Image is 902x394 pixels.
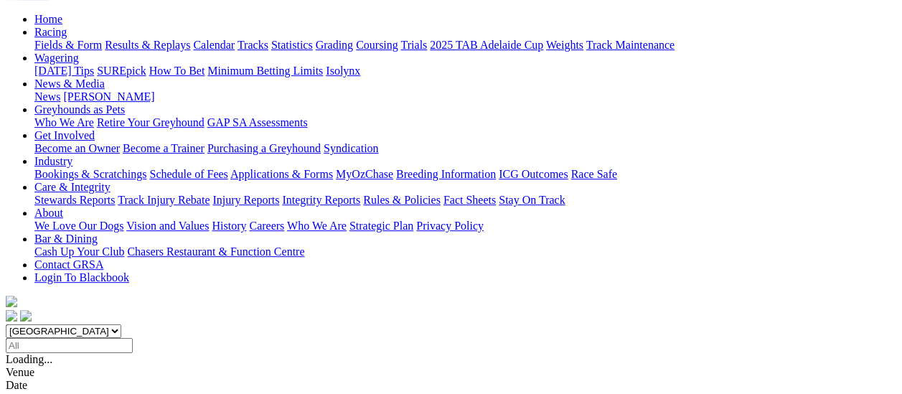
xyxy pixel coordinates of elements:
a: Industry [34,155,72,167]
a: Trials [400,39,427,51]
div: Venue [6,366,896,379]
a: Integrity Reports [282,194,360,206]
a: Applications & Forms [230,168,333,180]
div: Get Involved [34,142,896,155]
a: Track Injury Rebate [118,194,210,206]
a: [DATE] Tips [34,65,94,77]
div: News & Media [34,90,896,103]
a: Who We Are [34,116,94,128]
a: Injury Reports [212,194,279,206]
div: Racing [34,39,896,52]
span: Loading... [6,353,52,365]
div: Wagering [34,65,896,78]
img: twitter.svg [20,310,32,322]
a: Weights [546,39,583,51]
a: Results & Replays [105,39,190,51]
a: Syndication [324,142,378,154]
a: We Love Our Dogs [34,220,123,232]
a: Stay On Track [499,194,565,206]
a: Chasers Restaurant & Function Centre [127,245,304,258]
a: Careers [249,220,284,232]
a: History [212,220,246,232]
a: Statistics [271,39,313,51]
a: Become a Trainer [123,142,205,154]
a: [PERSON_NAME] [63,90,154,103]
a: Cash Up Your Club [34,245,124,258]
div: Care & Integrity [34,194,896,207]
a: Bar & Dining [34,233,98,245]
a: 2025 TAB Adelaide Cup [430,39,543,51]
a: Isolynx [326,65,360,77]
a: News & Media [34,78,105,90]
a: GAP SA Assessments [207,116,308,128]
a: Strategic Plan [349,220,413,232]
a: Racing [34,26,67,38]
a: Race Safe [570,168,616,180]
a: Rules & Policies [363,194,441,206]
a: Login To Blackbook [34,271,129,283]
a: Care & Integrity [34,181,111,193]
a: Retire Your Greyhound [97,116,205,128]
a: Privacy Policy [416,220,484,232]
div: Bar & Dining [34,245,896,258]
a: News [34,90,60,103]
a: SUREpick [97,65,146,77]
div: Industry [34,168,896,181]
a: Wagering [34,52,79,64]
a: Vision and Values [126,220,209,232]
a: About [34,207,63,219]
a: Fact Sheets [443,194,496,206]
a: Who We Are [287,220,347,232]
a: Schedule of Fees [149,168,227,180]
div: About [34,220,896,233]
a: Greyhounds as Pets [34,103,125,116]
a: Purchasing a Greyhound [207,142,321,154]
a: Become an Owner [34,142,120,154]
a: Stewards Reports [34,194,115,206]
a: Fields & Form [34,39,102,51]
a: Calendar [193,39,235,51]
a: Bookings & Scratchings [34,168,146,180]
img: logo-grsa-white.png [6,296,17,307]
a: ICG Outcomes [499,168,568,180]
a: Get Involved [34,129,95,141]
a: Tracks [238,39,268,51]
a: Breeding Information [396,168,496,180]
a: Grading [316,39,353,51]
div: Greyhounds as Pets [34,116,896,129]
div: Date [6,379,896,392]
a: Contact GRSA [34,258,103,271]
a: Home [34,13,62,25]
a: How To Bet [149,65,205,77]
a: Minimum Betting Limits [207,65,323,77]
a: Track Maintenance [586,39,675,51]
a: Coursing [356,39,398,51]
img: facebook.svg [6,310,17,322]
a: MyOzChase [336,168,393,180]
input: Select date [6,338,133,353]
